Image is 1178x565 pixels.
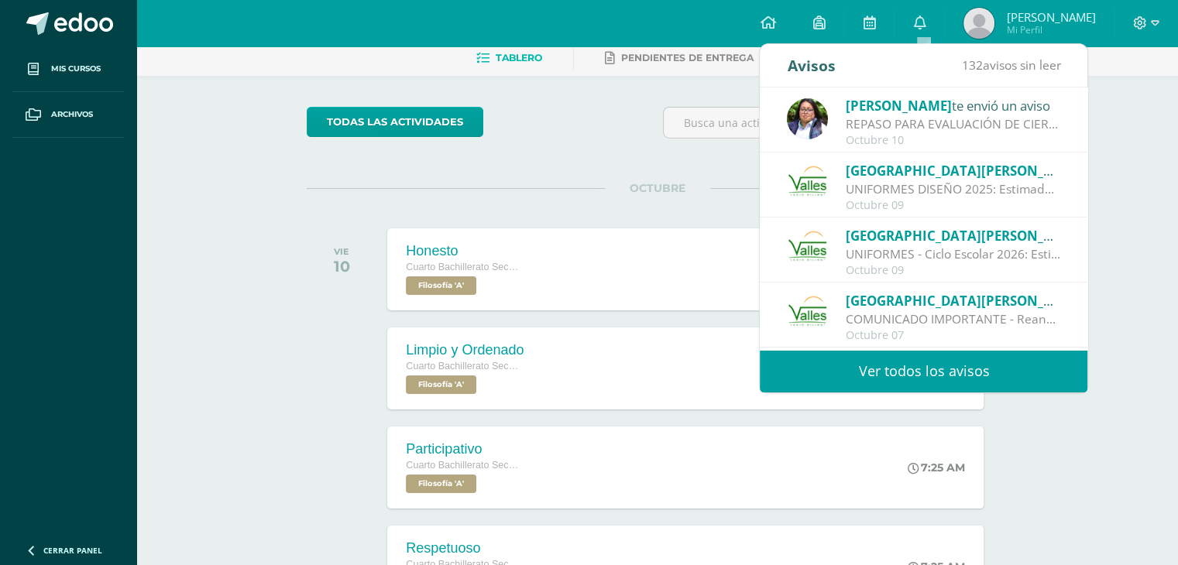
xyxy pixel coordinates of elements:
[406,361,522,372] span: Cuarto Bachillerato Secundaria
[961,56,982,74] span: 132
[496,52,542,63] span: Tablero
[846,227,1087,245] span: [GEOGRAPHIC_DATA][PERSON_NAME]
[51,108,93,121] span: Archivos
[846,115,1061,133] div: REPASO PARA EVALUACIÓN DE CIERRE: El repaso para la evaluación de cierre ya está habilitado desde...
[846,290,1061,310] div: te envió un aviso
[846,95,1061,115] div: te envió un aviso
[406,441,522,457] div: Participativo
[406,243,522,259] div: Honesto
[963,8,994,39] img: 0ce591f6c5bb341b09083435ff076bde.png
[846,97,952,115] span: [PERSON_NAME]
[605,46,754,70] a: Pendientes de entrega
[406,474,476,493] span: Filosofía 'A'
[476,46,542,70] a: Tablero
[51,63,101,75] span: Mis cursos
[43,545,102,556] span: Cerrar panel
[846,199,1061,212] div: Octubre 09
[846,310,1061,328] div: COMUNICADO IMPORTANTE - Reanudación de Clases Regulares: Estimados padres de familia y estudiante...
[787,228,828,269] img: 94564fe4cf850d796e68e37240ca284b.png
[787,44,835,87] div: Avisos
[846,180,1061,198] div: UNIFORMES DISEÑO 2025: Estimados padres de familia: Reciban un cordial saludo. Ante la inquietud ...
[787,293,828,334] img: 94564fe4cf850d796e68e37240ca284b.png
[406,540,522,556] div: Respetuoso
[406,342,524,358] div: Limpio y Ordenado
[664,108,1007,138] input: Busca una actividad próxima aquí...
[846,292,1087,310] span: [GEOGRAPHIC_DATA][PERSON_NAME]
[908,461,965,474] div: 7:25 AM
[1006,23,1095,36] span: Mi Perfil
[846,245,1061,263] div: UNIFORMES - Ciclo Escolar 2026: Estimados padres de familia: Reciban un cordial saludo. Por este ...
[846,225,1061,245] div: te envió un aviso
[12,92,124,138] a: Archivos
[621,52,754,63] span: Pendientes de entrega
[846,162,1087,180] span: [GEOGRAPHIC_DATA][PERSON_NAME]
[1006,9,1095,25] span: [PERSON_NAME]
[12,46,124,92] a: Mis cursos
[406,460,522,471] span: Cuarto Bachillerato Secundaria
[406,276,476,295] span: Filosofía 'A'
[605,181,710,195] span: OCTUBRE
[334,257,350,276] div: 10
[760,350,1087,392] a: Ver todos los avisos
[406,375,476,394] span: Filosofía 'A'
[961,56,1060,74] span: avisos sin leer
[307,107,483,137] a: todas las Actividades
[334,246,350,257] div: VIE
[787,163,828,204] img: 94564fe4cf850d796e68e37240ca284b.png
[846,134,1061,147] div: Octubre 10
[846,160,1061,180] div: te envió un aviso
[846,329,1061,342] div: Octubre 07
[846,264,1061,277] div: Octubre 09
[406,262,522,272] span: Cuarto Bachillerato Secundaria
[787,98,828,139] img: c7456b1c7483b5bc980471181b9518ab.png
